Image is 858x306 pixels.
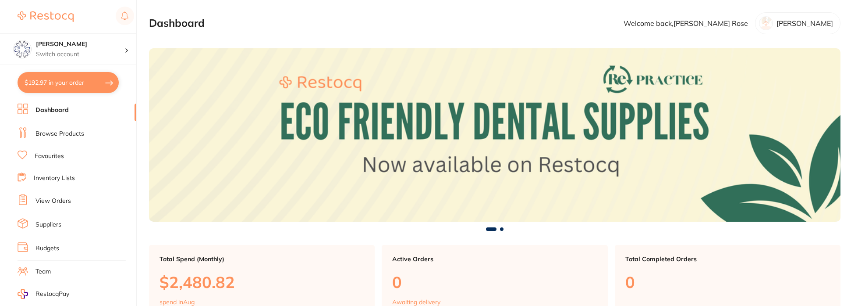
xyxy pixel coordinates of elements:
a: Restocq Logo [18,7,74,27]
a: Suppliers [35,220,61,229]
p: Switch account [36,50,124,59]
a: Budgets [35,244,59,253]
h4: Eumundi Dental [36,40,124,49]
p: Active Orders [392,256,597,263]
a: Team [35,267,51,276]
span: RestocqPay [35,290,69,299]
a: Browse Products [35,130,84,138]
p: Awaiting delivery [392,299,440,306]
h2: Dashboard [149,17,205,29]
p: Total Completed Orders [625,256,830,263]
p: Total Spend (Monthly) [160,256,364,263]
button: $192.97 in your order [18,72,119,93]
a: RestocqPay [18,289,69,299]
a: Inventory Lists [34,174,75,183]
a: Dashboard [35,106,69,115]
p: Welcome back, [PERSON_NAME] Rose [624,19,748,27]
p: [PERSON_NAME] [776,19,833,27]
p: spend in Aug [160,299,195,306]
img: Restocq Logo [18,11,74,22]
p: $2,480.82 [160,273,364,291]
img: Dashboard [149,48,840,222]
p: 0 [392,273,597,291]
img: Eumundi Dental [14,40,31,58]
p: 0 [625,273,830,291]
a: View Orders [35,197,71,205]
a: Favourites [35,152,64,161]
img: RestocqPay [18,289,28,299]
